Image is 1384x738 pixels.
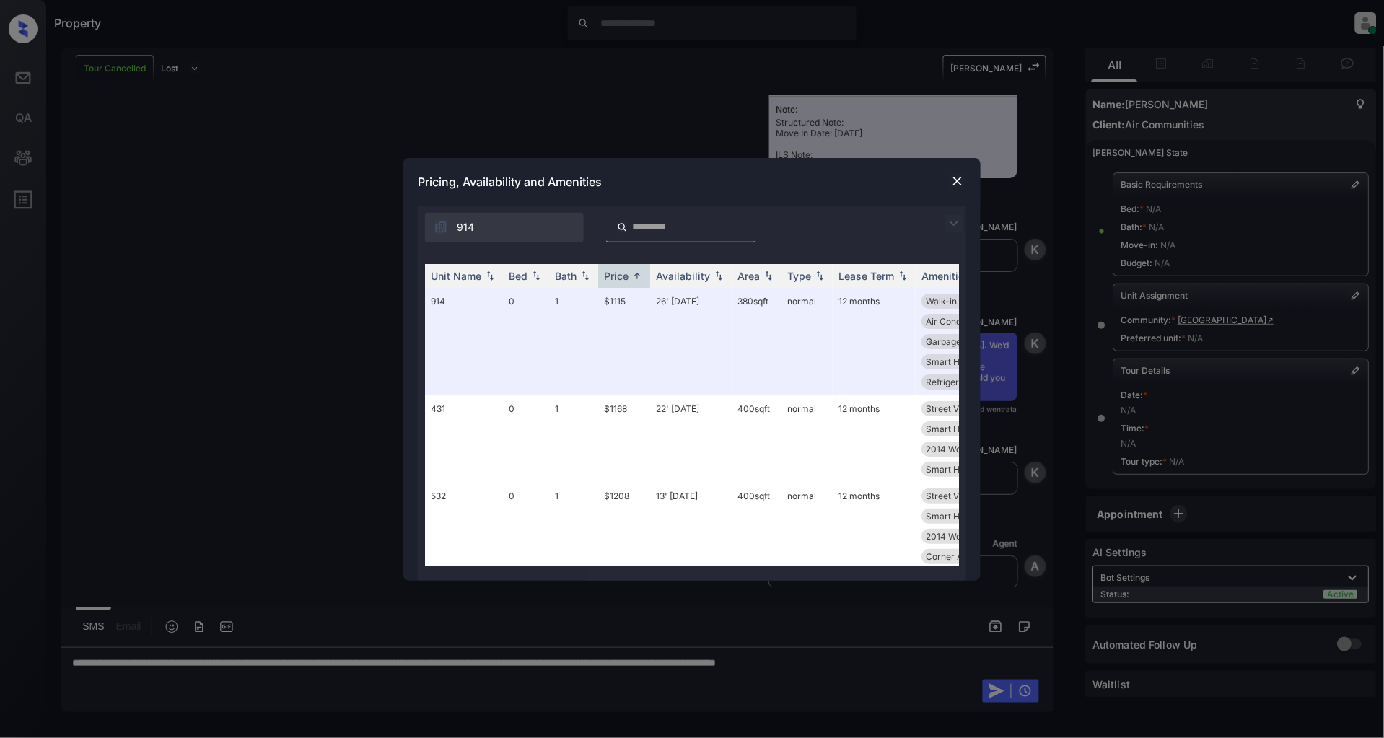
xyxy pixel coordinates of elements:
td: 1 [549,288,598,395]
td: 13' [DATE] [650,483,732,590]
td: 380 sqft [732,288,781,395]
img: sorting [813,271,827,281]
td: $1115 [598,288,650,395]
td: $1208 [598,483,650,590]
td: 1 [549,483,598,590]
td: 0 [503,483,549,590]
span: Street View [926,403,973,414]
td: $1168 [598,395,650,483]
span: Smart Home Door... [926,423,1006,434]
span: Walk-in Closets [926,296,989,307]
td: 12 months [833,395,916,483]
td: normal [781,483,833,590]
img: sorting [895,271,910,281]
span: 914 [457,219,474,235]
img: sorting [483,271,497,281]
td: 22' [DATE] [650,395,732,483]
img: sorting [529,271,543,281]
span: Street View [926,491,973,501]
span: Refrigerator Le... [926,377,994,387]
img: icon-zuma [617,221,628,234]
div: Area [737,270,760,282]
span: Smart Home Ther... [926,464,1005,475]
td: 914 [425,288,503,395]
img: sorting [630,271,644,281]
span: Corner Apartmen... [926,551,1004,562]
div: Amenities [921,270,970,282]
span: 2014 Wood Floor... [926,444,1000,454]
div: Lease Term [838,270,894,282]
td: 0 [503,395,549,483]
td: 431 [425,395,503,483]
td: 532 [425,483,503,590]
div: Bath [555,270,577,282]
span: Smart Home Door... [926,356,1006,367]
img: icon-zuma [945,215,963,232]
img: sorting [711,271,726,281]
td: normal [781,288,833,395]
div: Unit Name [431,270,481,282]
td: 0 [503,288,549,395]
span: Air Conditionin... [926,316,992,327]
img: sorting [761,271,776,281]
td: 400 sqft [732,395,781,483]
div: Pricing, Availability and Amenities [403,158,981,206]
div: Availability [656,270,710,282]
img: sorting [578,271,592,281]
td: 1 [549,395,598,483]
td: 26' [DATE] [650,288,732,395]
td: 400 sqft [732,483,781,590]
td: 12 months [833,288,916,395]
div: Bed [509,270,527,282]
img: icon-zuma [434,220,448,234]
td: normal [781,395,833,483]
span: Garbage disposa... [926,336,1001,347]
div: Type [787,270,811,282]
img: close [950,174,965,188]
div: Price [604,270,629,282]
span: 2014 Wood Floor... [926,531,1000,542]
span: Smart Home Ther... [926,511,1005,522]
td: 12 months [833,483,916,590]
